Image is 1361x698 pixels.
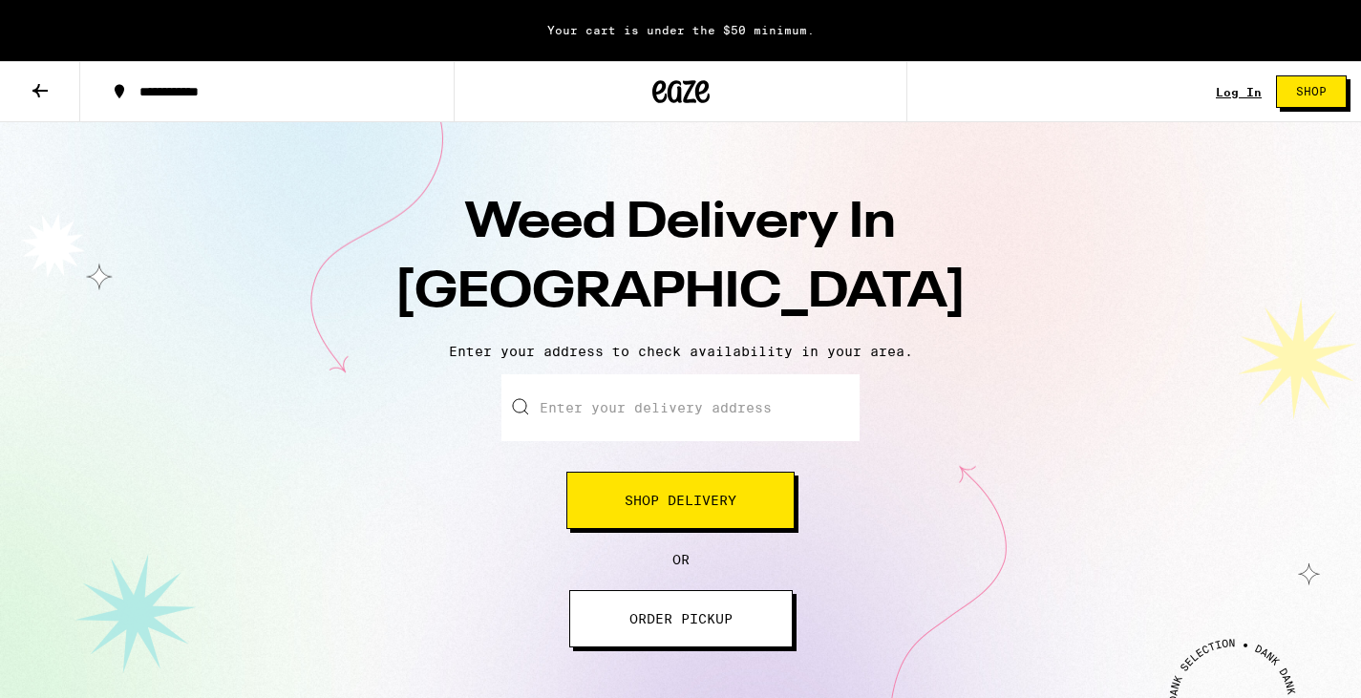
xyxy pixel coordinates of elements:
a: Shop [1262,75,1361,108]
input: Enter your delivery address [501,374,860,441]
span: OR [672,552,690,567]
button: Shop [1276,75,1347,108]
span: Shop [1296,86,1327,97]
span: Shop Delivery [625,494,736,507]
span: [GEOGRAPHIC_DATA] [394,268,967,318]
h1: Weed Delivery In [347,189,1015,328]
button: ORDER PICKUP [569,590,793,647]
a: Log In [1216,86,1262,98]
button: Shop Delivery [566,472,795,529]
p: Enter your address to check availability in your area. [19,344,1342,359]
span: ORDER PICKUP [629,612,733,625]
